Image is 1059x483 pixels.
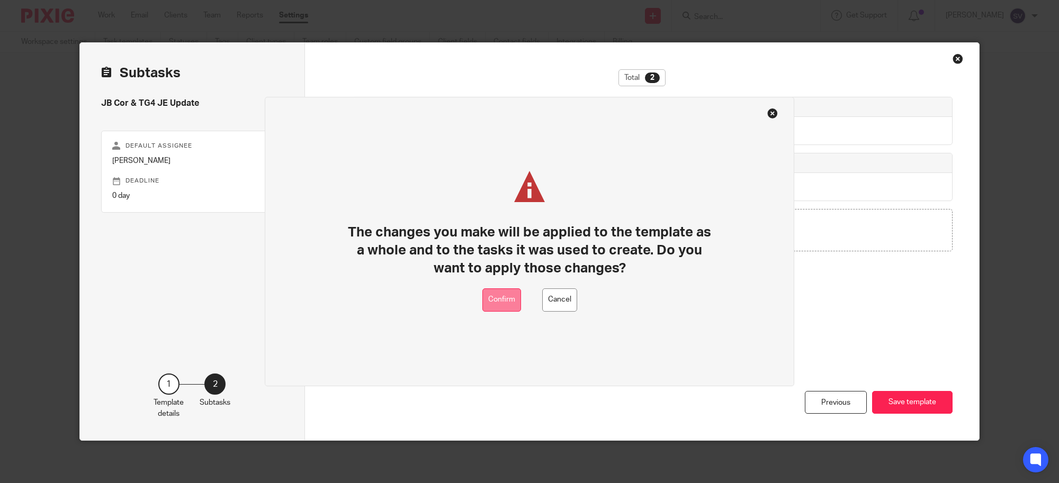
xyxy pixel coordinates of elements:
p: Template details [154,397,184,419]
div: Close this dialog window [953,53,963,64]
div: 1 [158,373,180,395]
button: Confirm [482,288,521,312]
div: 2 [645,72,660,83]
p: [PERSON_NAME] [112,156,272,166]
button: Save template [872,391,953,414]
h4: JB Cor & TG4 JE Update [101,98,283,109]
p: 0 day [112,190,272,201]
button: Cancel [542,288,577,312]
h1: The changes you make will be applied to the template as a whole and to the tasks it was used to c... [345,223,715,278]
div: 2 [204,373,226,395]
h2: Subtasks [101,64,181,82]
p: Subtasks [200,397,230,408]
div: Total [618,69,666,86]
p: Default assignee [112,142,272,150]
p: Deadline [112,177,272,185]
div: Previous [805,391,867,414]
